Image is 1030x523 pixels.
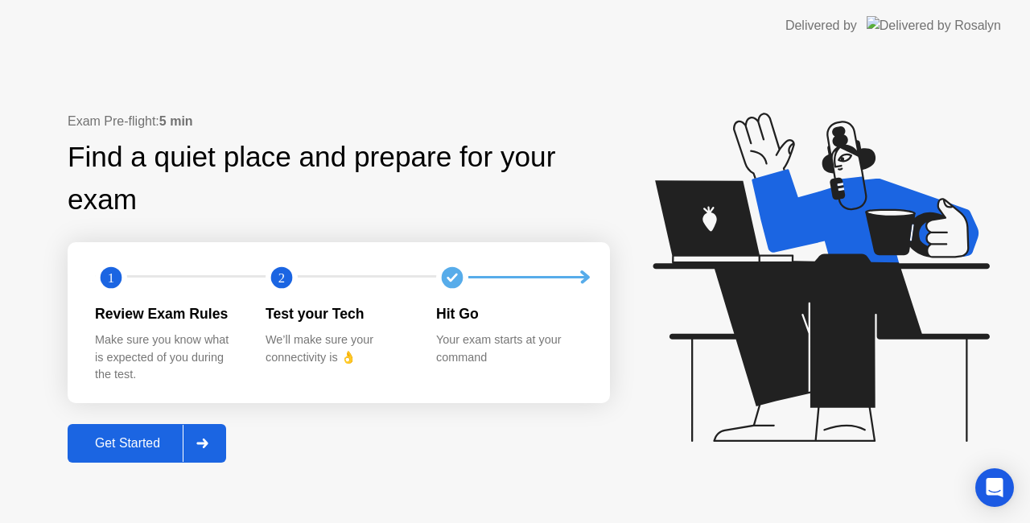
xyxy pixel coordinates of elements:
[95,303,240,324] div: Review Exam Rules
[278,270,285,285] text: 2
[68,136,610,221] div: Find a quiet place and prepare for your exam
[68,112,610,131] div: Exam Pre-flight:
[108,270,114,285] text: 1
[436,332,581,366] div: Your exam starts at your command
[159,114,193,128] b: 5 min
[867,16,1001,35] img: Delivered by Rosalyn
[975,468,1014,507] div: Open Intercom Messenger
[436,303,581,324] div: Hit Go
[266,303,410,324] div: Test your Tech
[68,424,226,463] button: Get Started
[785,16,857,35] div: Delivered by
[95,332,240,384] div: Make sure you know what is expected of you during the test.
[72,436,183,451] div: Get Started
[266,332,410,366] div: We’ll make sure your connectivity is 👌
